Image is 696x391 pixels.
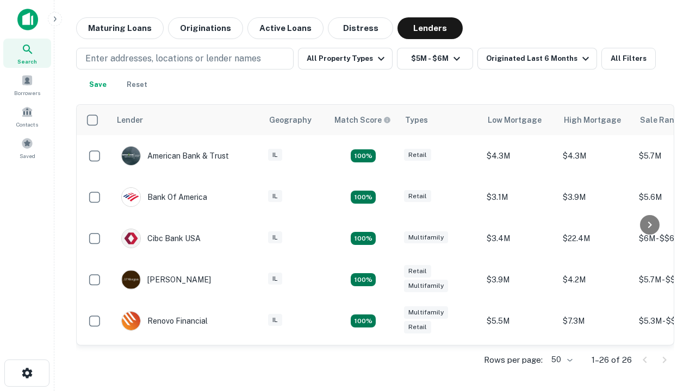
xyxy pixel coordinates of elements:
th: Lender [110,105,263,135]
td: $5.5M [481,300,557,342]
div: IL [268,314,282,326]
div: Types [405,113,428,127]
th: Geography [263,105,328,135]
div: IL [268,149,282,161]
div: American Bank & Trust [121,146,229,166]
div: 50 [547,352,574,368]
p: Enter addresses, locations or lender names [85,52,261,65]
div: IL [268,190,282,203]
img: picture [122,312,140,330]
td: $2.2M [481,342,557,383]
td: $4.2M [557,259,633,300]
td: $3.4M [481,218,557,259]
div: Retail [404,190,431,203]
p: 1–26 of 26 [592,354,632,367]
td: $3.9M [557,176,633,218]
div: IL [268,273,282,285]
th: Low Mortgage [481,105,557,135]
div: Cibc Bank USA [121,229,201,248]
div: Multifamily [404,280,448,292]
td: $22.4M [557,218,633,259]
a: Search [3,39,51,68]
div: Retail [404,321,431,333]
th: High Mortgage [557,105,633,135]
a: Saved [3,133,51,162]
img: picture [122,270,140,289]
div: Geography [269,113,312,127]
td: $4.3M [481,135,557,176]
div: Retail [404,265,431,278]
div: High Mortgage [564,113,621,127]
img: picture [122,147,140,165]
th: Types [399,105,481,135]
span: Saved [20,152,35,160]
div: Capitalize uses an advanced AI algorithm to match your search with the best lender. The match sco... [334,114,391,126]
button: Maturing Loans [76,17,164,39]
td: $3.1M [557,342,633,383]
a: Borrowers [3,70,51,99]
div: Originated Last 6 Months [486,52,592,65]
div: [PERSON_NAME] [121,270,211,289]
button: Save your search to get updates of matches that match your search criteria. [80,74,115,96]
img: picture [122,188,140,206]
div: Matching Properties: 4, hasApolloMatch: undefined [351,232,376,245]
button: Enter addresses, locations or lender names [76,48,294,70]
button: All Property Types [298,48,393,70]
button: All Filters [601,48,656,70]
div: IL [268,231,282,244]
div: Matching Properties: 7, hasApolloMatch: undefined [351,149,376,162]
a: Contacts [3,102,51,131]
td: $4.3M [557,135,633,176]
iframe: Chat Widget [642,269,696,321]
button: Reset [120,74,154,96]
div: Matching Properties: 4, hasApolloMatch: undefined [351,314,376,327]
button: $5M - $6M [397,48,473,70]
div: Renovo Financial [121,311,208,331]
img: capitalize-icon.png [17,9,38,30]
td: $7.3M [557,300,633,342]
div: Matching Properties: 4, hasApolloMatch: undefined [351,273,376,286]
button: Lenders [397,17,463,39]
td: $3.1M [481,176,557,218]
th: Capitalize uses an advanced AI algorithm to match your search with the best lender. The match sco... [328,105,399,135]
button: Active Loans [247,17,324,39]
span: Search [17,57,37,66]
div: Multifamily [404,231,448,244]
div: Multifamily [404,306,448,319]
div: Retail [404,149,431,161]
span: Contacts [16,120,38,129]
h6: Match Score [334,114,389,126]
div: Bank Of America [121,187,207,207]
img: picture [122,229,140,248]
p: Rows per page: [484,354,543,367]
button: Distress [328,17,393,39]
td: $3.9M [481,259,557,300]
div: Matching Properties: 4, hasApolloMatch: undefined [351,191,376,204]
button: Originations [168,17,243,39]
span: Borrowers [14,89,40,97]
button: Originated Last 6 Months [477,48,597,70]
div: Low Mortgage [488,113,542,127]
div: Lender [117,113,143,127]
